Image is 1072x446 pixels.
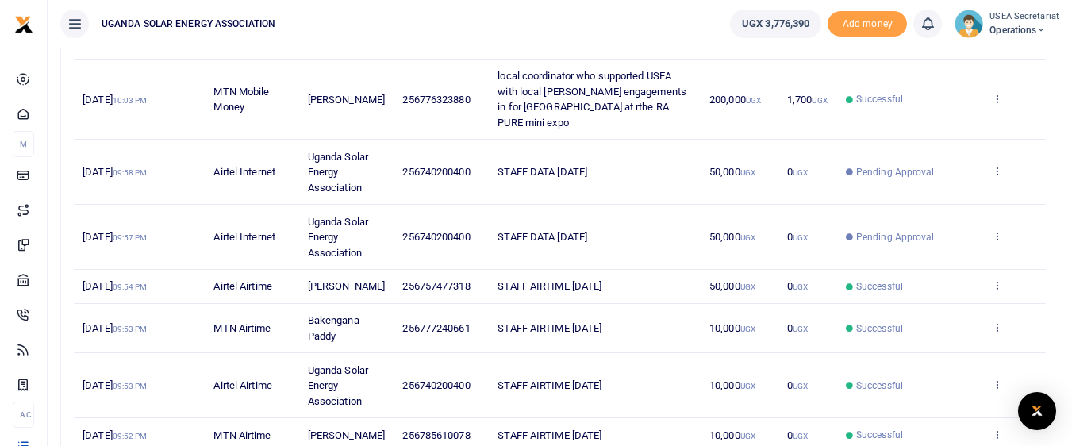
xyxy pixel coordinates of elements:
[856,379,903,393] span: Successful
[113,96,148,105] small: 10:03 PM
[709,379,755,391] span: 10,000
[402,322,470,334] span: 256777240661
[724,10,828,38] li: Wallet ballance
[828,17,907,29] a: Add money
[740,168,755,177] small: UGX
[83,166,147,178] span: [DATE]
[402,379,470,391] span: 256740200400
[730,10,821,38] a: UGX 3,776,390
[308,151,368,194] span: Uganda Solar Energy Association
[955,10,983,38] img: profile-user
[709,94,761,106] span: 200,000
[14,17,33,29] a: logo-small logo-large logo-large
[856,428,903,442] span: Successful
[856,321,903,336] span: Successful
[13,131,34,157] li: M
[213,280,271,292] span: Airtel Airtime
[213,231,275,243] span: Airtel Internet
[83,94,147,106] span: [DATE]
[793,325,808,333] small: UGX
[498,166,587,178] span: STAFF DATA [DATE]
[402,94,470,106] span: 256776323880
[1018,392,1056,430] div: Open Intercom Messenger
[709,280,755,292] span: 50,000
[113,168,148,177] small: 09:58 PM
[787,322,808,334] span: 0
[498,379,601,391] span: STAFF AIRTIME [DATE]
[83,322,147,334] span: [DATE]
[308,314,359,342] span: Bakengana Paddy
[709,322,755,334] span: 10,000
[787,231,808,243] span: 0
[740,382,755,390] small: UGX
[213,322,271,334] span: MTN Airtime
[308,280,385,292] span: [PERSON_NAME]
[113,432,148,440] small: 09:52 PM
[812,96,827,105] small: UGX
[83,379,147,391] span: [DATE]
[856,230,935,244] span: Pending Approval
[793,168,808,177] small: UGX
[113,382,148,390] small: 09:53 PM
[740,325,755,333] small: UGX
[856,92,903,106] span: Successful
[793,432,808,440] small: UGX
[828,11,907,37] li: Toup your wallet
[787,166,808,178] span: 0
[498,322,601,334] span: STAFF AIRTIME [DATE]
[213,86,269,113] span: MTN Mobile Money
[787,280,808,292] span: 0
[213,429,271,441] span: MTN Airtime
[498,280,601,292] span: STAFF AIRTIME [DATE]
[989,10,1059,24] small: USEA Secretariat
[828,11,907,37] span: Add money
[308,364,368,407] span: Uganda Solar Energy Association
[83,429,147,441] span: [DATE]
[787,94,828,106] span: 1,700
[742,16,809,32] span: UGX 3,776,390
[308,94,385,106] span: [PERSON_NAME]
[402,166,470,178] span: 256740200400
[83,280,147,292] span: [DATE]
[83,231,147,243] span: [DATE]
[709,166,755,178] span: 50,000
[14,15,33,34] img: logo-small
[113,233,148,242] small: 09:57 PM
[213,379,271,391] span: Airtel Airtime
[498,70,686,129] span: local coordinator who supported USEA with local [PERSON_NAME] engagements in for [GEOGRAPHIC_DATA...
[746,96,761,105] small: UGX
[955,10,1059,38] a: profile-user USEA Secretariat Operations
[308,216,368,259] span: Uganda Solar Energy Association
[95,17,282,31] span: UGANDA SOLAR ENERGY ASSOCIATION
[787,379,808,391] span: 0
[498,231,587,243] span: STAFF DATA [DATE]
[989,23,1059,37] span: Operations
[402,280,470,292] span: 256757477318
[856,165,935,179] span: Pending Approval
[113,283,148,291] small: 09:54 PM
[793,382,808,390] small: UGX
[709,231,755,243] span: 50,000
[113,325,148,333] small: 09:53 PM
[13,402,34,428] li: Ac
[793,233,808,242] small: UGX
[709,429,755,441] span: 10,000
[213,166,275,178] span: Airtel Internet
[740,233,755,242] small: UGX
[402,231,470,243] span: 256740200400
[787,429,808,441] span: 0
[308,429,385,441] span: [PERSON_NAME]
[793,283,808,291] small: UGX
[740,432,755,440] small: UGX
[856,279,903,294] span: Successful
[740,283,755,291] small: UGX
